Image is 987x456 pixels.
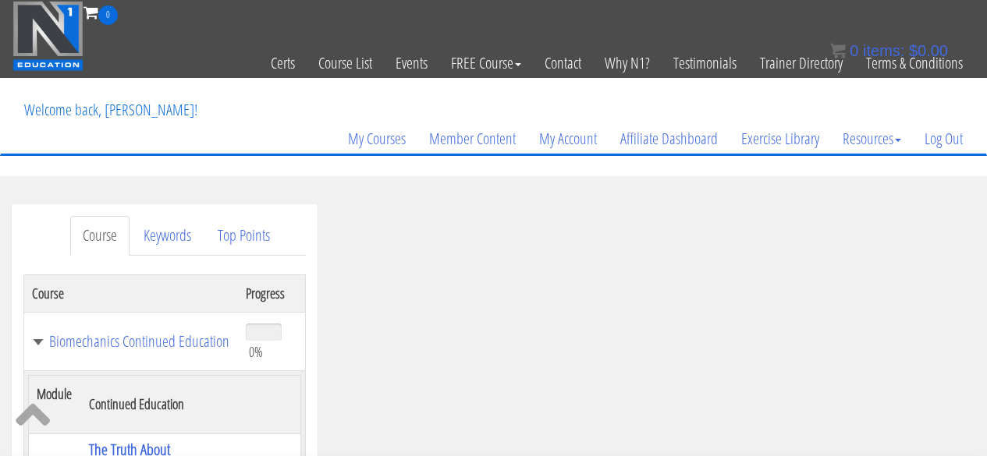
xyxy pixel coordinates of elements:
[336,101,417,176] a: My Courses
[913,101,975,176] a: Log Out
[238,274,306,312] th: Progress
[850,42,858,59] span: 0
[609,101,730,176] a: Affiliate Dashboard
[527,101,609,176] a: My Account
[32,334,230,349] a: Biomechanics Continued Education
[748,25,854,101] a: Trainer Directory
[909,42,918,59] span: $
[593,25,662,101] a: Why N1?
[83,2,118,23] a: 0
[205,216,282,256] a: Top Points
[854,25,975,101] a: Terms & Conditions
[831,101,913,176] a: Resources
[12,79,209,141] p: Welcome back, [PERSON_NAME]!
[533,25,593,101] a: Contact
[29,375,82,433] th: Module 1
[439,25,533,101] a: FREE Course
[81,375,265,433] th: Continued Education
[307,25,384,101] a: Course List
[417,101,527,176] a: Member Content
[249,343,263,360] span: 0%
[384,25,439,101] a: Events
[259,25,307,101] a: Certs
[730,101,831,176] a: Exercise Library
[70,216,130,256] a: Course
[830,42,948,59] a: 0 items: $0.00
[863,42,904,59] span: items:
[24,274,238,312] th: Course
[909,42,948,59] bdi: 0.00
[12,1,83,71] img: n1-education
[131,216,204,256] a: Keywords
[98,5,118,25] span: 0
[662,25,748,101] a: Testimonials
[830,43,846,58] img: icon11.png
